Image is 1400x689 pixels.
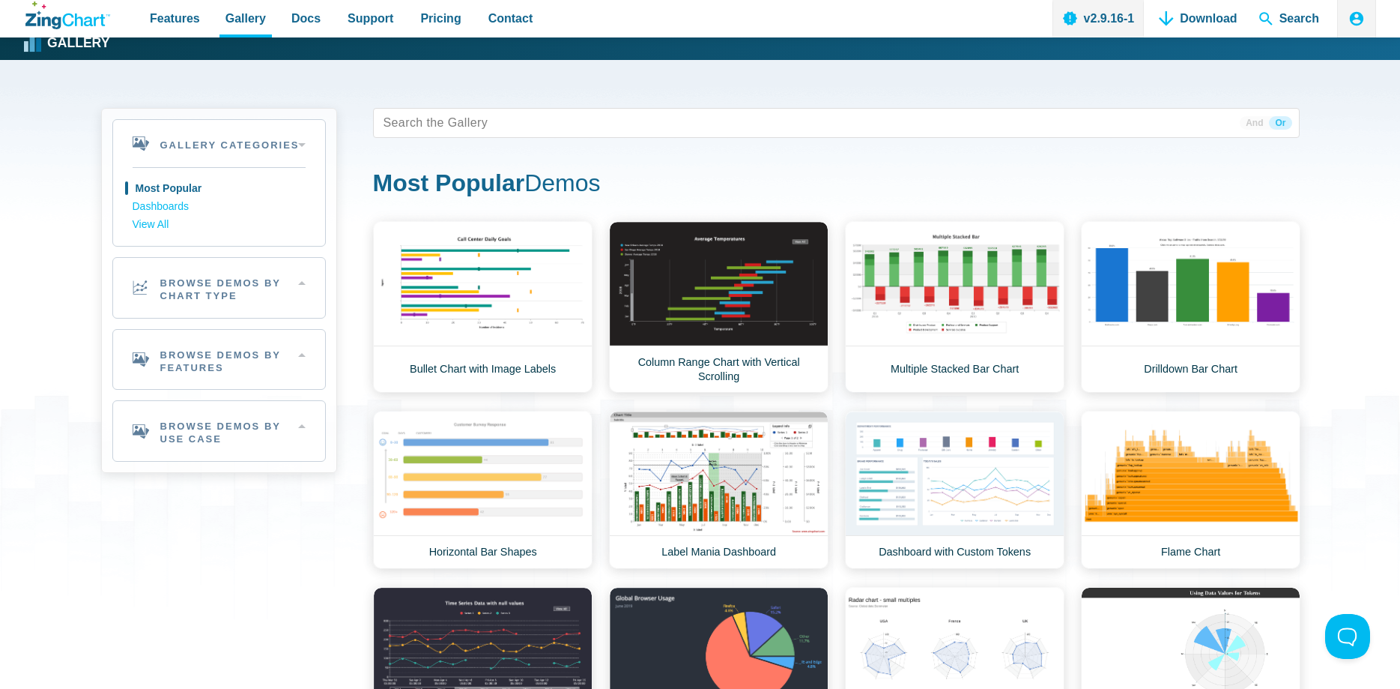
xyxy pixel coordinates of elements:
span: Gallery [225,8,266,28]
span: Features [150,8,200,28]
iframe: Toggle Customer Support [1325,614,1370,659]
a: View All [133,216,306,234]
h2: Browse Demos By Chart Type [113,258,325,318]
a: Column Range Chart with Vertical Scrolling [609,221,828,393]
h1: Demos [373,168,1300,202]
a: Gallery [25,32,109,55]
a: ZingChart Logo. Click to return to the homepage [25,1,110,29]
span: Or [1269,116,1291,130]
h2: Gallery Categories [113,120,325,167]
strong: Gallery [47,37,109,50]
span: And [1240,116,1269,130]
a: Flame Chart [1081,411,1300,569]
span: Support [348,8,393,28]
a: Label Mania Dashboard [609,411,828,569]
span: Contact [488,8,533,28]
h2: Browse Demos By Use Case [113,401,325,461]
a: Horizontal Bar Shapes [373,411,593,569]
a: Bullet Chart with Image Labels [373,221,593,393]
h2: Browse Demos By Features [113,330,325,390]
a: Most Popular [133,180,306,198]
a: Dashboards [133,198,306,216]
strong: Most Popular [373,169,525,196]
a: Multiple Stacked Bar Chart [845,221,1064,393]
span: Pricing [420,8,461,28]
a: Drilldown Bar Chart [1081,221,1300,393]
span: Docs [291,8,321,28]
a: Dashboard with Custom Tokens [845,411,1064,569]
